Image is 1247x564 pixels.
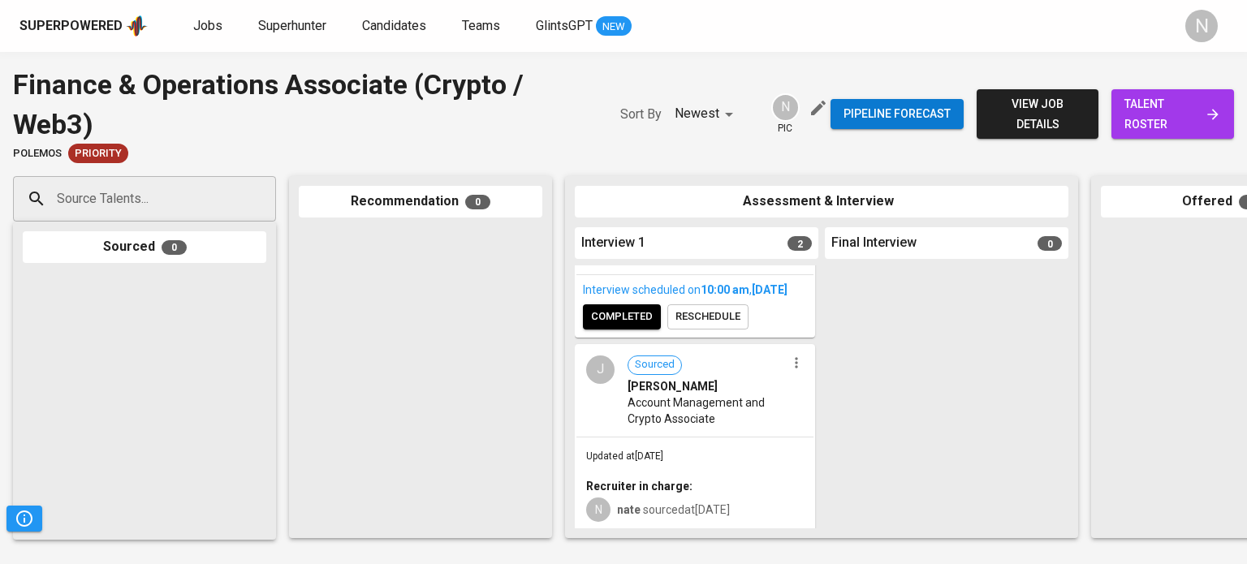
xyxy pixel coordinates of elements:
span: 0 [465,195,490,209]
span: 10:00 AM [701,283,749,296]
span: reschedule [675,308,740,326]
span: talent roster [1124,94,1221,134]
div: J [586,355,615,384]
span: view job details [990,94,1086,134]
div: Finance & Operations Associate (Crypto / Web3) [13,65,588,144]
button: Open [267,197,270,200]
span: [PERSON_NAME] [628,378,718,394]
span: Sourced [628,357,681,372]
p: Sort By [620,105,662,124]
span: NEW [596,19,632,35]
div: N [771,93,800,122]
span: Updated at [DATE] [586,450,663,462]
span: [DATE] [752,283,787,296]
span: completed [591,308,653,326]
button: Pipeline Triggers [6,506,42,532]
span: Polemos [13,146,62,161]
button: completed [583,304,661,329]
b: nate [617,503,641,516]
b: Recruiter in charge: [586,480,693,493]
div: New Job received from Demand Team [68,144,128,163]
img: app logo [126,14,148,38]
a: talent roster [1111,89,1234,139]
div: Assessment & Interview [575,186,1068,217]
span: Pipeline forecast [844,104,951,124]
div: Newest [675,99,739,129]
span: Superhunter [258,18,326,33]
span: sourced at [DATE] [617,503,730,516]
span: Jobs [193,18,222,33]
button: view job details [977,89,1099,139]
div: Interview scheduled on , [583,282,807,298]
div: pic [771,93,800,136]
span: Account Management and Crypto Associate [628,394,786,427]
button: reschedule [667,304,749,329]
a: Superhunter [258,16,330,37]
div: Sourced [23,231,266,263]
a: GlintsGPT NEW [536,16,632,37]
div: N [1185,10,1218,42]
div: N [586,497,611,522]
a: Teams [462,16,503,37]
span: GlintsGPT [536,18,593,33]
p: Newest [675,104,719,123]
span: Priority [68,146,128,161]
span: Candidates [362,18,426,33]
span: 2 [787,236,812,251]
a: Jobs [193,16,226,37]
span: Interview 1 [581,234,645,252]
div: Recommendation [299,186,542,217]
button: Pipeline forecast [831,99,964,129]
span: Final Interview [831,234,917,252]
span: Teams [462,18,500,33]
a: Superpoweredapp logo [19,14,148,38]
span: 0 [162,240,187,255]
div: Superpowered [19,17,123,36]
a: Candidates [362,16,429,37]
span: 0 [1038,236,1062,251]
